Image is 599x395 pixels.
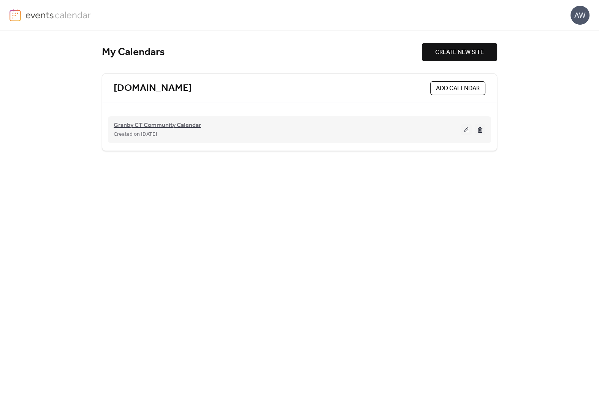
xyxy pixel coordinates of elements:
img: logo [10,9,21,21]
div: My Calendars [102,46,422,59]
div: AW [570,6,589,25]
a: [DOMAIN_NAME] [114,82,192,95]
button: ADD CALENDAR [430,81,485,95]
span: Granby CT Community Calendar [114,121,201,130]
a: Granby CT Community Calendar [114,123,201,128]
button: CREATE NEW SITE [422,43,497,61]
span: ADD CALENDAR [436,84,480,93]
span: CREATE NEW SITE [435,48,484,57]
span: Created on [DATE] [114,130,157,139]
img: logo-type [25,9,91,21]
